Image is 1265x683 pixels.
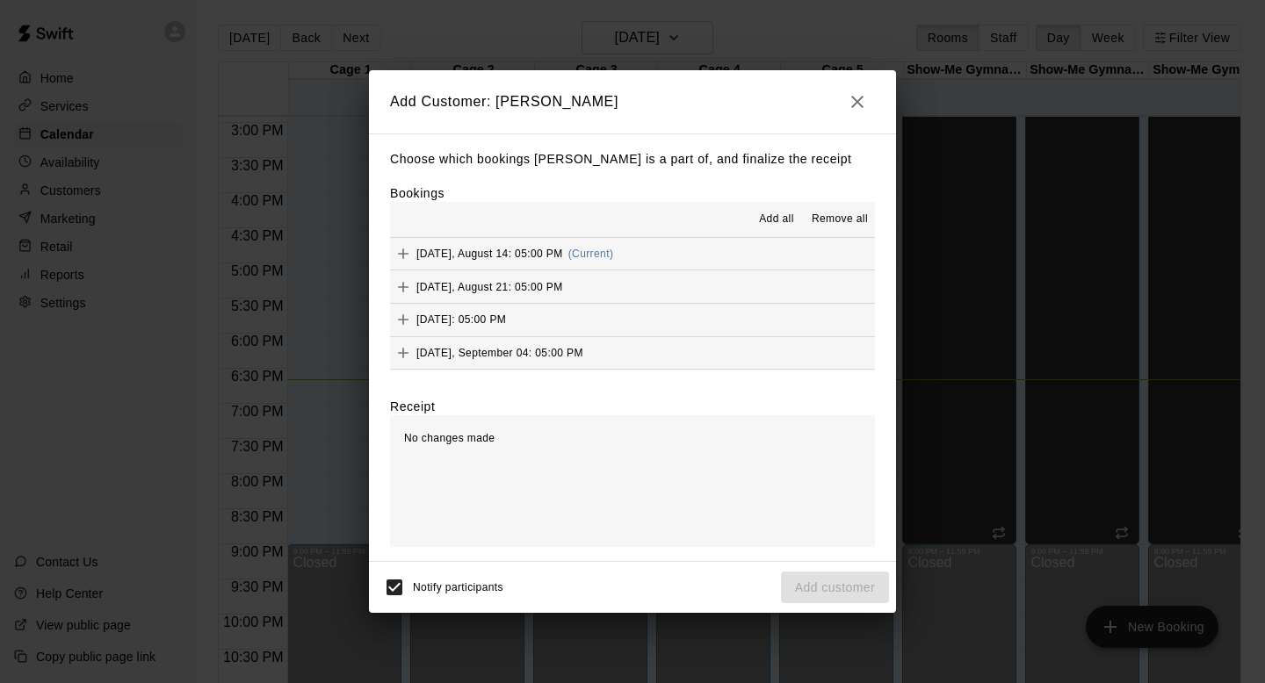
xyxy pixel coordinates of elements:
button: Add all [748,205,805,234]
button: Add[DATE], August 21: 05:00 PM [390,270,875,303]
label: Receipt [390,398,435,415]
span: (Current) [568,248,614,260]
span: [DATE]: 05:00 PM [416,313,506,326]
span: Add [390,247,416,260]
span: [DATE], August 21: 05:00 PM [416,280,563,292]
span: Add [390,346,416,359]
label: Bookings [390,186,445,200]
button: Remove all [805,205,875,234]
button: Add[DATE], August 14: 05:00 PM(Current) [390,238,875,270]
span: Add all [759,211,794,228]
span: [DATE], August 14: 05:00 PM [416,248,563,260]
p: Choose which bookings [PERSON_NAME] is a part of, and finalize the receipt [390,148,875,170]
button: Add[DATE], September 04: 05:00 PM [390,337,875,370]
button: Add[DATE]: 05:00 PM [390,304,875,336]
span: [DATE], September 04: 05:00 PM [416,347,583,359]
span: No changes made [404,432,495,444]
h2: Add Customer: [PERSON_NAME] [369,70,896,133]
span: Add [390,313,416,326]
span: Remove all [812,211,868,228]
span: Notify participants [413,581,503,593]
span: Add [390,279,416,292]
